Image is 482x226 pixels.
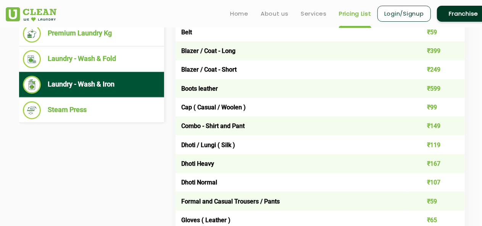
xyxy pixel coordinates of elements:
[23,76,160,94] li: Laundry - Wash & Iron
[23,101,41,119] img: Steam Press
[6,7,56,21] img: UClean Laundry and Dry Cleaning
[407,23,465,42] td: ₹59
[176,173,407,192] td: Dhoti Normal
[176,154,407,173] td: Dhoti Heavy
[23,50,160,68] li: Laundry - Wash & Fold
[23,101,160,119] li: Steam Press
[407,117,465,135] td: ₹149
[176,117,407,135] td: Combo - Shirt and Pant
[230,9,248,18] a: Home
[339,9,371,18] a: Pricing List
[23,25,160,43] li: Premium Laundry Kg
[407,79,465,98] td: ₹599
[23,76,41,94] img: Laundry - Wash & Iron
[377,6,431,22] a: Login/Signup
[176,23,407,42] td: Belt
[407,42,465,60] td: ₹399
[176,60,407,79] td: Blazer / Coat - Short
[23,25,41,43] img: Premium Laundry Kg
[176,135,407,154] td: Dhoti / Lungi ( Silk )
[176,98,407,117] td: Cap ( Casual / Woolen )
[407,154,465,173] td: ₹167
[407,173,465,192] td: ₹107
[301,9,327,18] a: Services
[407,135,465,154] td: ₹119
[407,60,465,79] td: ₹249
[261,9,289,18] a: About us
[23,50,41,68] img: Laundry - Wash & Fold
[407,192,465,210] td: ₹59
[407,98,465,117] td: ₹99
[176,79,407,98] td: Boots leather
[176,192,407,210] td: Formal and Casual Trousers / Pants
[176,42,407,60] td: Blazer / Coat - Long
